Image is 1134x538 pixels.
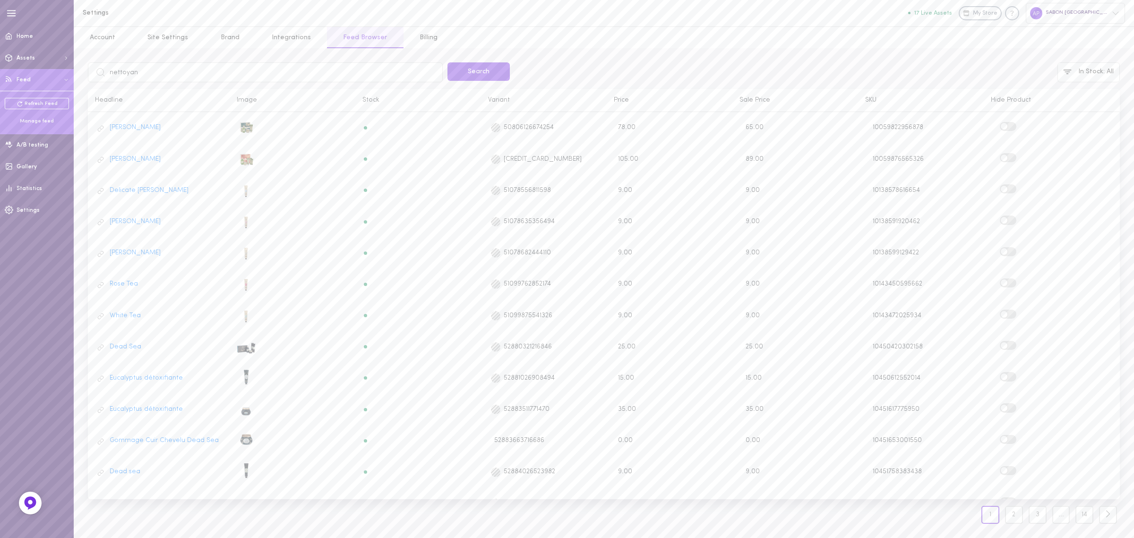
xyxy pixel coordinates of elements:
[979,506,1002,524] a: 1
[746,374,762,382] span: 15.00
[17,208,40,213] span: Settings
[746,249,760,256] span: 9.00
[746,218,760,225] span: 9.00
[256,27,327,48] a: Integrations
[491,499,500,508] span: Dead sea
[873,218,920,225] span: 10138591920462
[873,280,922,287] span: 10143450595662
[1052,506,1070,524] a: ...
[491,217,500,226] span: Green Rose
[959,6,1002,20] a: My Store
[110,123,161,132] a: [PERSON_NAME]
[504,123,554,132] span: 50806126674254
[618,187,632,194] span: 9.00
[873,374,920,382] span: 10450612552014
[404,27,454,48] a: Billing
[618,218,632,225] span: 9.00
[110,217,161,226] a: [PERSON_NAME]
[607,96,732,104] div: Price
[504,343,552,351] span: 52880321216846
[1005,6,1019,20] div: Knowledge center
[504,405,550,414] span: 52883511771470
[110,405,183,414] a: Eucalyptus détoxifiante
[732,96,858,104] div: Sale Price
[131,27,204,48] a: Site Settings
[504,186,551,195] span: 51078556811598
[110,468,140,476] a: Dead sea
[17,34,33,39] span: Home
[17,55,35,61] span: Assets
[618,156,638,163] span: 105.00
[618,437,633,444] span: 0.00
[1075,506,1093,524] a: 14
[1057,62,1120,82] button: In Stock: All
[504,155,582,164] span: [CREDIT_CARD_NUMBER]
[491,186,500,195] span: Delicate Jasmine
[5,118,69,125] div: Manage feed
[491,342,500,352] span: Dead Sea
[327,27,403,48] a: Feed Browser
[746,156,764,163] span: 89.00
[1029,506,1047,524] a: 3
[491,123,500,132] span: Olive Bliss
[355,96,481,104] div: Stock
[17,164,37,170] span: Gallery
[746,437,760,444] span: 0.00
[746,406,764,413] span: 35.00
[74,27,131,48] a: Account
[110,280,138,288] a: Rose Tea
[873,124,923,131] span: 10059822956878
[110,312,141,320] a: White Tea
[17,77,31,83] span: Feed
[873,249,919,256] span: 10138599129422
[873,312,921,319] span: 10143472025934
[88,96,230,104] div: Headline
[110,249,161,257] a: [PERSON_NAME]
[447,62,510,81] button: Search
[491,405,500,414] span: Eucalyptus détoxifiante
[618,374,634,382] span: 15.00
[746,343,763,350] span: 25.00
[83,9,239,17] h1: Settings
[1026,3,1125,23] div: SABON [GEOGRAPHIC_DATA]
[908,10,959,17] a: 17 Live Assets
[858,96,984,104] div: SKU
[981,506,999,524] a: 1
[205,27,256,48] a: Brand
[110,499,140,508] a: Dead sea
[746,312,760,319] span: 9.00
[491,279,500,289] span: Rose Tea
[618,312,632,319] span: 9.00
[618,343,636,350] span: 25.00
[504,280,551,288] span: 51099762852174
[491,248,500,258] span: Patchouli Lavender Vanilla
[110,343,141,351] a: Dead Sea
[110,374,183,382] a: Eucalyptus détoxifiante
[110,436,219,445] a: Gommage Cuir Chevelu Dead Sea
[17,186,42,191] span: Statistics
[494,436,544,445] span: 52883663716686
[984,96,1109,104] div: Hide Product
[88,62,443,82] input: Search
[504,468,555,476] span: 52884026523982
[17,142,48,148] span: A/B testing
[504,249,551,257] span: 51078682444110
[504,312,552,320] span: 51099875541326
[873,406,919,413] span: 10451617775950
[110,155,161,164] a: [PERSON_NAME]
[481,96,607,104] div: Variant
[873,437,922,444] span: 10451653001550
[1002,506,1026,524] a: 2
[618,249,632,256] span: 9.00
[230,96,355,104] div: Image
[746,124,764,131] span: 65.00
[908,10,952,16] button: 17 Live Assets
[873,187,920,194] span: 10138578616654
[873,468,922,475] span: 10451758383438
[873,156,924,163] span: 10059876565326
[23,496,37,510] img: Feedback Button
[618,280,632,287] span: 9.00
[618,124,636,131] span: 78.00
[746,280,760,287] span: 9.00
[618,406,636,413] span: 35.00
